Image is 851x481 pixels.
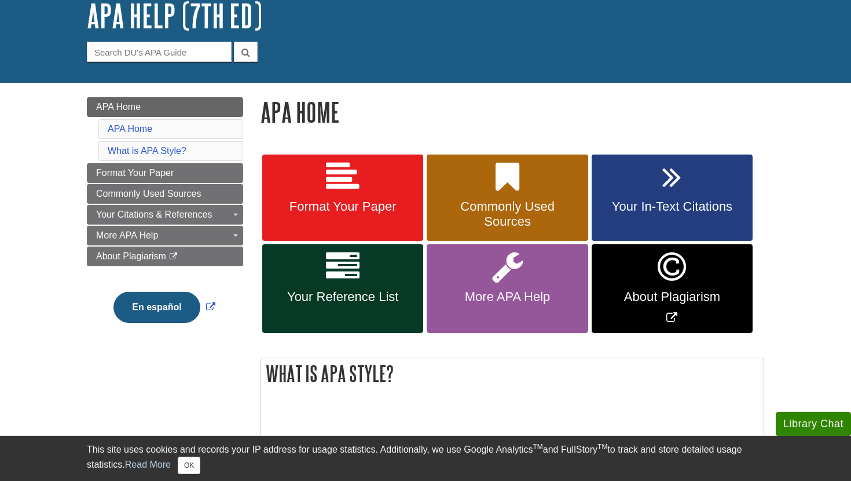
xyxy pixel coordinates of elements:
[87,247,243,266] a: About Plagiarism
[96,210,212,219] span: Your Citations & References
[168,253,178,260] i: This link opens in a new window
[96,189,201,199] span: Commonly Used Sources
[435,289,579,304] span: More APA Help
[87,163,243,183] a: Format Your Paper
[271,289,415,304] span: Your Reference List
[262,244,423,333] a: Your Reference List
[533,443,542,451] sup: TM
[592,244,753,333] a: Link opens in new window
[261,358,764,389] h2: What is APA Style?
[600,199,744,214] span: Your In-Text Citations
[87,443,764,474] div: This site uses cookies and records your IP address for usage statistics. Additionally, we use Goo...
[178,457,200,474] button: Close
[87,205,243,225] a: Your Citations & References
[261,97,764,127] h1: APA Home
[108,146,186,156] a: What is APA Style?
[427,244,588,333] a: More APA Help
[600,289,744,304] span: About Plagiarism
[96,102,141,112] span: APA Home
[87,42,232,62] input: Search DU's APA Guide
[125,460,171,469] a: Read More
[435,199,579,229] span: Commonly Used Sources
[271,199,415,214] span: Format Your Paper
[96,230,158,240] span: More APA Help
[87,97,243,343] div: Guide Page Menu
[262,155,423,241] a: Format Your Paper
[87,97,243,117] a: APA Home
[427,155,588,241] a: Commonly Used Sources
[96,251,166,261] span: About Plagiarism
[776,412,851,436] button: Library Chat
[108,124,152,134] a: APA Home
[597,443,607,451] sup: TM
[113,292,200,323] button: En español
[111,302,218,312] a: Link opens in new window
[592,155,753,241] a: Your In-Text Citations
[96,168,174,178] span: Format Your Paper
[87,184,243,204] a: Commonly Used Sources
[87,226,243,245] a: More APA Help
